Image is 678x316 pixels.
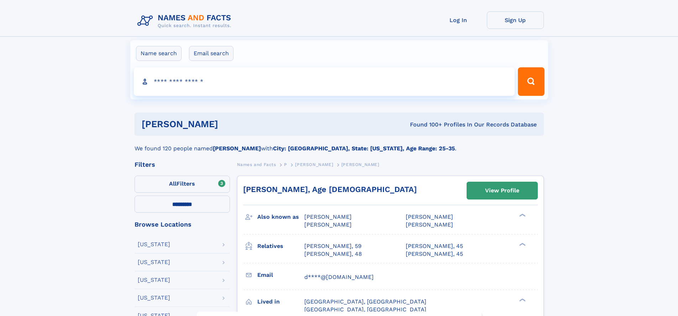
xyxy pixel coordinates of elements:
[169,180,177,187] span: All
[304,306,426,313] span: [GEOGRAPHIC_DATA], [GEOGRAPHIC_DATA]
[430,11,487,29] a: Log In
[135,11,237,31] img: Logo Names and Facts
[406,250,463,258] a: [PERSON_NAME], 45
[467,182,537,199] a: View Profile
[406,213,453,220] span: [PERSON_NAME]
[314,121,537,129] div: Found 100+ Profiles In Our Records Database
[135,221,230,228] div: Browse Locations
[518,67,544,96] button: Search Button
[135,136,544,153] div: We found 120 people named with .
[485,182,519,199] div: View Profile
[189,46,233,61] label: Email search
[257,240,304,252] h3: Relatives
[138,259,170,265] div: [US_STATE]
[138,277,170,283] div: [US_STATE]
[273,145,455,152] b: City: [GEOGRAPHIC_DATA], State: [US_STATE], Age Range: 25-35
[304,250,362,258] a: [PERSON_NAME], 48
[304,242,362,250] a: [PERSON_NAME], 59
[284,160,287,169] a: P
[134,67,515,96] input: search input
[406,242,463,250] a: [PERSON_NAME], 45
[138,242,170,247] div: [US_STATE]
[295,160,333,169] a: [PERSON_NAME]
[517,213,526,218] div: ❯
[304,298,426,305] span: [GEOGRAPHIC_DATA], [GEOGRAPHIC_DATA]
[237,160,276,169] a: Names and Facts
[487,11,544,29] a: Sign Up
[213,145,261,152] b: [PERSON_NAME]
[136,46,182,61] label: Name search
[257,211,304,223] h3: Also known as
[304,221,352,228] span: [PERSON_NAME]
[243,185,417,194] a: [PERSON_NAME], Age [DEMOGRAPHIC_DATA]
[341,162,379,167] span: [PERSON_NAME]
[517,242,526,247] div: ❯
[257,296,304,308] h3: Lived in
[304,213,352,220] span: [PERSON_NAME]
[517,297,526,302] div: ❯
[257,269,304,281] h3: Email
[284,162,287,167] span: P
[135,161,230,168] div: Filters
[295,162,333,167] span: [PERSON_NAME]
[135,176,230,193] label: Filters
[406,221,453,228] span: [PERSON_NAME]
[142,120,314,129] h1: [PERSON_NAME]
[138,295,170,301] div: [US_STATE]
